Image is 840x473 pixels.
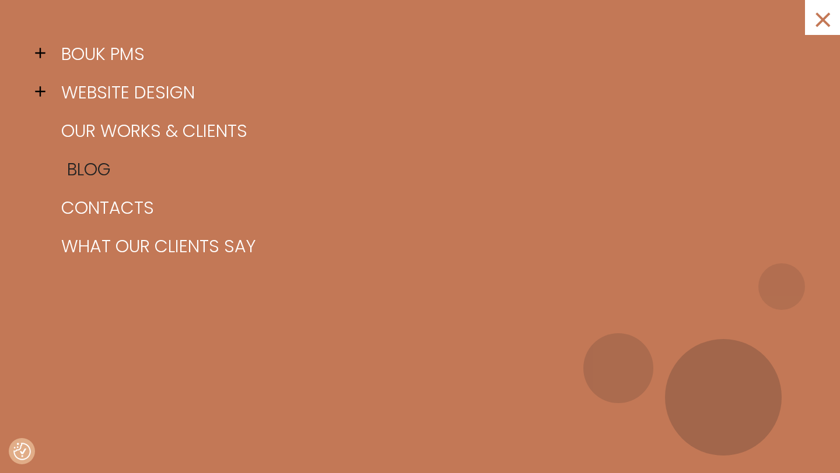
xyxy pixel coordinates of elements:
[52,189,805,227] a: Contacts
[52,35,805,73] a: BOUK PMS
[58,150,811,189] a: Blog
[13,443,31,460] img: Revisit consent button
[52,227,805,266] a: What our clients say
[52,73,805,112] a: Website design
[13,443,31,460] button: Consent Preferences
[52,112,805,150] a: Our works & clients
